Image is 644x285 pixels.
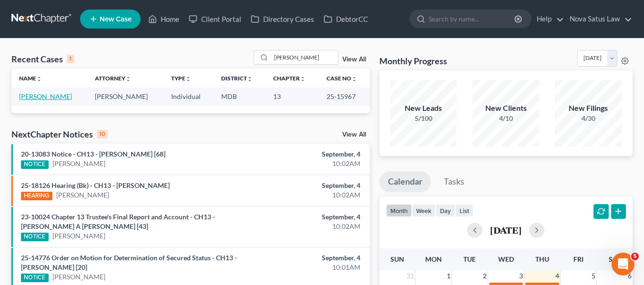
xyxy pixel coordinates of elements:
[591,270,596,282] span: 5
[184,10,246,28] a: Client Portal
[214,88,266,105] td: MDB
[412,204,436,217] button: week
[455,204,473,217] button: list
[125,76,131,82] i: unfold_more
[406,270,415,282] span: 31
[19,92,72,100] a: [PERSON_NAME]
[254,212,360,222] div: September, 4
[463,255,476,263] span: Tue
[300,76,306,82] i: unfold_more
[19,75,42,82] a: Nameunfold_more
[67,55,74,63] div: 1
[254,263,360,272] div: 10:01AM
[171,75,191,82] a: Typeunfold_more
[390,255,404,263] span: Sun
[97,130,108,138] div: 10
[609,255,621,263] span: Sat
[254,159,360,168] div: 10:02AM
[555,103,622,114] div: New Filings
[390,103,457,114] div: New Leads
[254,190,360,200] div: 10:02AM
[95,75,131,82] a: Attorneyunfold_more
[21,150,165,158] a: 20-13083 Notice - CH13 - [PERSON_NAME] [68]
[36,76,42,82] i: unfold_more
[254,222,360,231] div: 10:02AM
[327,75,357,82] a: Case Nounfold_more
[143,10,184,28] a: Home
[254,149,360,159] div: September, 4
[472,114,539,123] div: 4/10
[247,76,253,82] i: unfold_more
[612,253,634,275] iframe: Intercom live chat
[498,255,514,263] span: Wed
[429,10,516,28] input: Search by name...
[631,253,639,260] span: 5
[21,274,49,282] div: NOTICE
[221,75,253,82] a: Districtunfold_more
[386,204,412,217] button: month
[319,88,370,105] td: 25-15967
[472,103,539,114] div: New Clients
[379,171,431,192] a: Calendar
[435,171,473,192] a: Tasks
[518,270,524,282] span: 3
[21,254,237,271] a: 25-14776 Order on Motion for Determination of Secured Status - CH13 - [PERSON_NAME] [20]
[342,56,366,63] a: View All
[254,181,360,190] div: September, 4
[52,231,105,241] a: [PERSON_NAME]
[482,270,488,282] span: 2
[425,255,442,263] span: Mon
[11,128,108,140] div: NextChapter Notices
[21,233,49,241] div: NOTICE
[254,253,360,263] div: September, 4
[351,76,357,82] i: unfold_more
[11,53,74,65] div: Recent Cases
[319,10,373,28] a: DebtorCC
[554,270,560,282] span: 4
[185,76,191,82] i: unfold_more
[573,255,583,263] span: Fri
[21,213,215,230] a: 23-10024 Chapter 13 Trustee's Final Report and Account - CH13 - [PERSON_NAME] A [PERSON_NAME] [43]
[555,114,622,123] div: 4/30
[21,181,170,189] a: 25-18126 Hearing (Bk) - CH13 - [PERSON_NAME]
[436,204,455,217] button: day
[52,159,105,168] a: [PERSON_NAME]
[565,10,632,28] a: Nova Satus Law
[266,88,319,105] td: 13
[532,10,564,28] a: Help
[246,10,319,28] a: Directory Cases
[164,88,214,105] td: Individual
[379,55,447,67] h3: Monthly Progress
[273,75,306,82] a: Chapterunfold_more
[87,88,163,105] td: [PERSON_NAME]
[390,114,457,123] div: 5/100
[52,272,105,282] a: [PERSON_NAME]
[342,131,366,138] a: View All
[21,192,52,200] div: HEARING
[446,270,451,282] span: 1
[490,225,521,235] h2: [DATE]
[535,255,549,263] span: Thu
[100,16,132,23] span: New Case
[627,270,633,282] span: 6
[271,50,338,64] input: Search by name...
[56,190,109,200] a: [PERSON_NAME]
[21,160,49,169] div: NOTICE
